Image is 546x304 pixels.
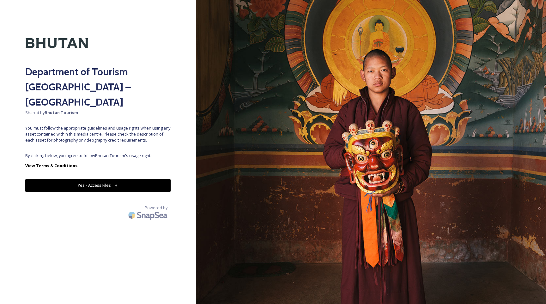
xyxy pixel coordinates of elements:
[126,208,171,222] img: SnapSea Logo
[25,110,171,116] span: Shared by
[145,205,167,211] span: Powered by
[25,64,171,110] h2: Department of Tourism [GEOGRAPHIC_DATA] – [GEOGRAPHIC_DATA]
[25,25,88,61] img: Kingdom-of-Bhutan-Logo.png
[25,125,171,143] span: You must follow the appropriate guidelines and usage rights when using any asset contained within...
[25,162,171,169] a: View Terms & Conditions
[25,153,171,159] span: By clicking below, you agree to follow Bhutan Tourism 's usage rights.
[45,110,78,115] strong: Bhutan Tourism
[25,179,171,192] button: Yes - Access Files
[25,163,77,168] strong: View Terms & Conditions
